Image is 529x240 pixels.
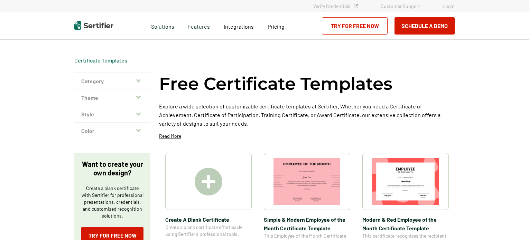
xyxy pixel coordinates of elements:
span: Create A Blank Certificate [165,215,252,224]
button: Color [74,123,150,139]
a: Login [443,3,455,9]
div: Breadcrumb [74,57,127,64]
a: Try for Free Now [322,17,388,35]
button: Style [74,106,150,123]
img: Modern & Red Employee of the Month Certificate Template [372,158,439,205]
span: Features [188,21,210,30]
p: Read More [159,133,181,140]
img: Simple & Modern Employee of the Month Certificate Template [273,158,341,205]
p: Create a blank certificate with Sertifier for professional presentations, credentials, and custom... [81,185,143,219]
button: Category [74,73,150,89]
img: Sertifier | Digital Credentialing Platform [74,21,113,30]
span: Simple & Modern Employee of the Month Certificate Template [264,215,350,232]
a: Integrations [224,21,254,30]
h1: Free Certificate Templates [159,73,392,95]
p: Want to create your own design? [81,160,143,177]
a: Verify Credentials [313,3,358,9]
a: Certificate Templates [74,57,127,64]
a: Pricing [268,21,285,30]
span: Solutions [151,21,174,30]
button: Theme [74,89,150,106]
p: Explore a wide selection of customizable certificate templates at Sertifier. Whether you need a C... [159,102,455,128]
span: Modern & Red Employee of the Month Certificate Template [362,215,449,232]
a: Customer Support [381,3,420,9]
span: Pricing [268,23,285,30]
img: Create A Blank Certificate [195,168,222,195]
span: Integrations [224,23,254,30]
span: Create a blank certificate effortlessly using Sertifier’s professional tools. [165,224,252,238]
img: Verified [354,4,358,8]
